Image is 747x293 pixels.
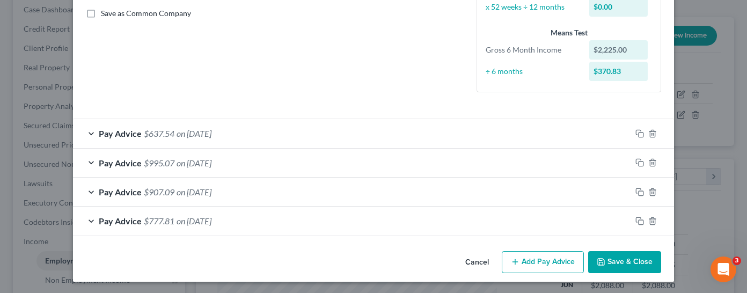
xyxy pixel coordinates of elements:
span: on [DATE] [177,187,211,197]
iframe: Intercom live chat [711,257,736,282]
span: Pay Advice [99,216,142,226]
span: Pay Advice [99,187,142,197]
span: Pay Advice [99,128,142,138]
span: 3 [733,257,741,265]
span: Pay Advice [99,158,142,168]
span: $907.09 [144,187,174,197]
span: $637.54 [144,128,174,138]
button: Save & Close [588,251,661,274]
button: Cancel [457,252,497,274]
div: $2,225.00 [589,40,648,60]
span: Save as Common Company [101,9,191,18]
span: on [DATE] [177,158,211,168]
div: Gross 6 Month Income [480,45,584,55]
div: $370.83 [589,62,648,81]
button: Add Pay Advice [502,251,584,274]
div: Means Test [486,27,652,38]
span: on [DATE] [177,216,211,226]
div: ÷ 6 months [480,66,584,77]
span: $777.81 [144,216,174,226]
div: x 52 weeks ÷ 12 months [480,2,584,12]
span: on [DATE] [177,128,211,138]
span: $995.07 [144,158,174,168]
